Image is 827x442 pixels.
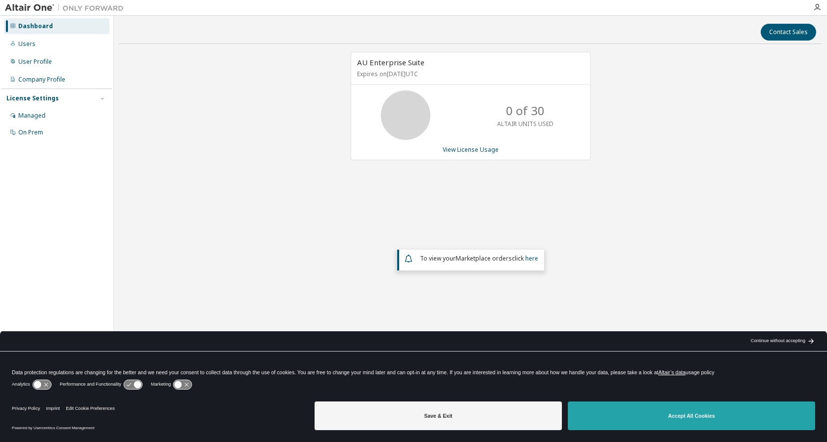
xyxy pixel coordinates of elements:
p: Expires on [DATE] UTC [357,70,582,78]
a: View License Usage [443,145,499,154]
span: AU Enterprise Suite [357,57,424,67]
div: Dashboard [18,22,53,30]
p: ALTAIR UNITS USED [497,120,553,128]
button: Contact Sales [761,24,816,41]
div: On Prem [18,129,43,136]
div: Managed [18,112,46,120]
span: To view your click [420,254,538,263]
img: Altair One [5,3,129,13]
div: Company Profile [18,76,65,84]
div: User Profile [18,58,52,66]
div: Users [18,40,36,48]
em: Marketplace orders [456,254,512,263]
a: here [525,254,538,263]
div: License Settings [6,94,59,102]
p: 0 of 30 [506,102,545,119]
